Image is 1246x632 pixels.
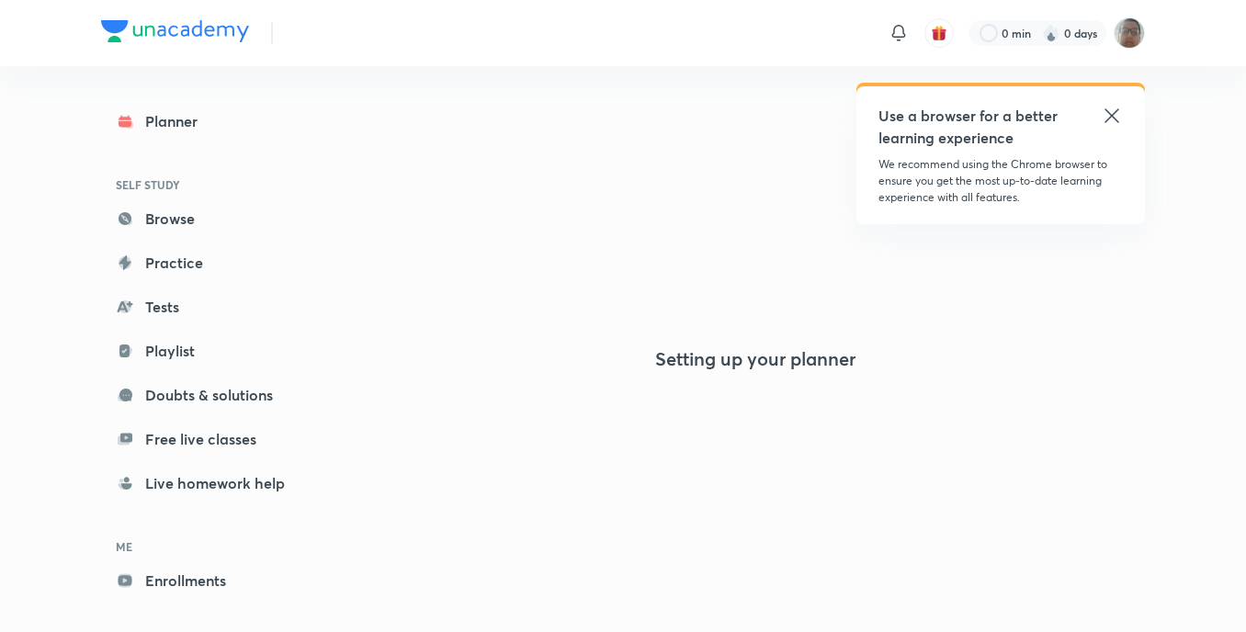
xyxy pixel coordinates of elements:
a: Planner [101,103,314,140]
button: avatar [924,18,954,48]
a: Tests [101,288,314,325]
h6: ME [101,531,314,562]
a: Practice [101,244,314,281]
a: Doubts & solutions [101,377,314,413]
a: Free live classes [101,421,314,457]
h5: Use a browser for a better learning experience [878,105,1061,149]
h4: Setting up your planner [655,348,855,370]
a: Browse [101,200,314,237]
img: Vinayak Mishra [1114,17,1145,49]
a: Live homework help [101,465,314,502]
a: Company Logo [101,20,249,47]
img: avatar [931,25,947,41]
p: We recommend using the Chrome browser to ensure you get the most up-to-date learning experience w... [878,156,1123,206]
a: Enrollments [101,562,314,599]
a: Playlist [101,333,314,369]
img: Company Logo [101,20,249,42]
img: streak [1042,24,1060,42]
h6: SELF STUDY [101,169,314,200]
